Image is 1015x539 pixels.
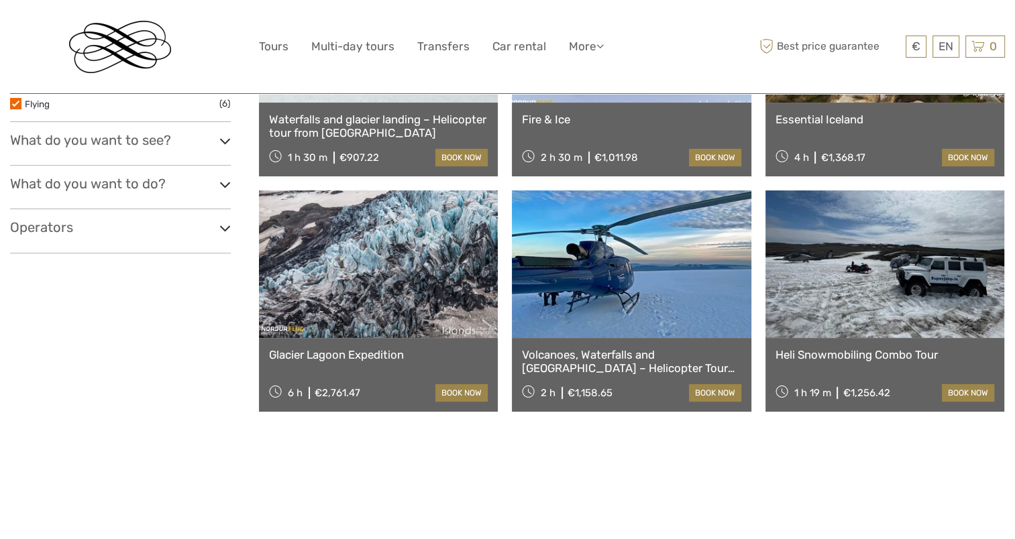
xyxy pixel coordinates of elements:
[10,219,231,235] h3: Operators
[435,384,488,402] a: book now
[315,387,360,399] div: €2,761.47
[689,384,741,402] a: book now
[492,37,546,56] a: Car rental
[541,152,582,164] span: 2 h 30 m
[10,176,231,192] h3: What do you want to do?
[541,387,555,399] span: 2 h
[794,387,831,399] span: 1 h 19 m
[594,152,638,164] div: €1,011.98
[311,37,394,56] a: Multi-day tours
[288,387,303,399] span: 6 h
[522,348,741,375] a: Volcanoes, Waterfalls and [GEOGRAPHIC_DATA] – Helicopter Tour from [GEOGRAPHIC_DATA]
[10,132,231,148] h3: What do you want to see?
[942,149,994,166] a: book now
[25,99,50,109] a: Flying
[689,149,741,166] a: book now
[776,348,994,361] a: Heli Snowmobiling Combo Tour
[259,37,288,56] a: Tours
[843,387,890,399] div: €1,256.42
[756,36,902,58] span: Best price guarantee
[69,21,171,73] img: Reykjavik Residence
[219,96,231,111] span: (6)
[794,152,808,164] span: 4 h
[417,37,470,56] a: Transfers
[776,113,994,126] a: Essential Iceland
[942,384,994,402] a: book now
[522,113,741,126] a: Fire & Ice
[569,37,604,56] a: More
[987,40,999,53] span: 0
[820,152,865,164] div: €1,368.17
[932,36,959,58] div: EN
[269,348,488,361] a: Glacier Lagoon Expedition
[269,113,488,140] a: Waterfalls and glacier landing – Helicopter tour from [GEOGRAPHIC_DATA]
[339,152,379,164] div: €907.22
[288,152,327,164] span: 1 h 30 m
[912,40,920,53] span: €
[435,149,488,166] a: book now
[568,387,612,399] div: €1,158.65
